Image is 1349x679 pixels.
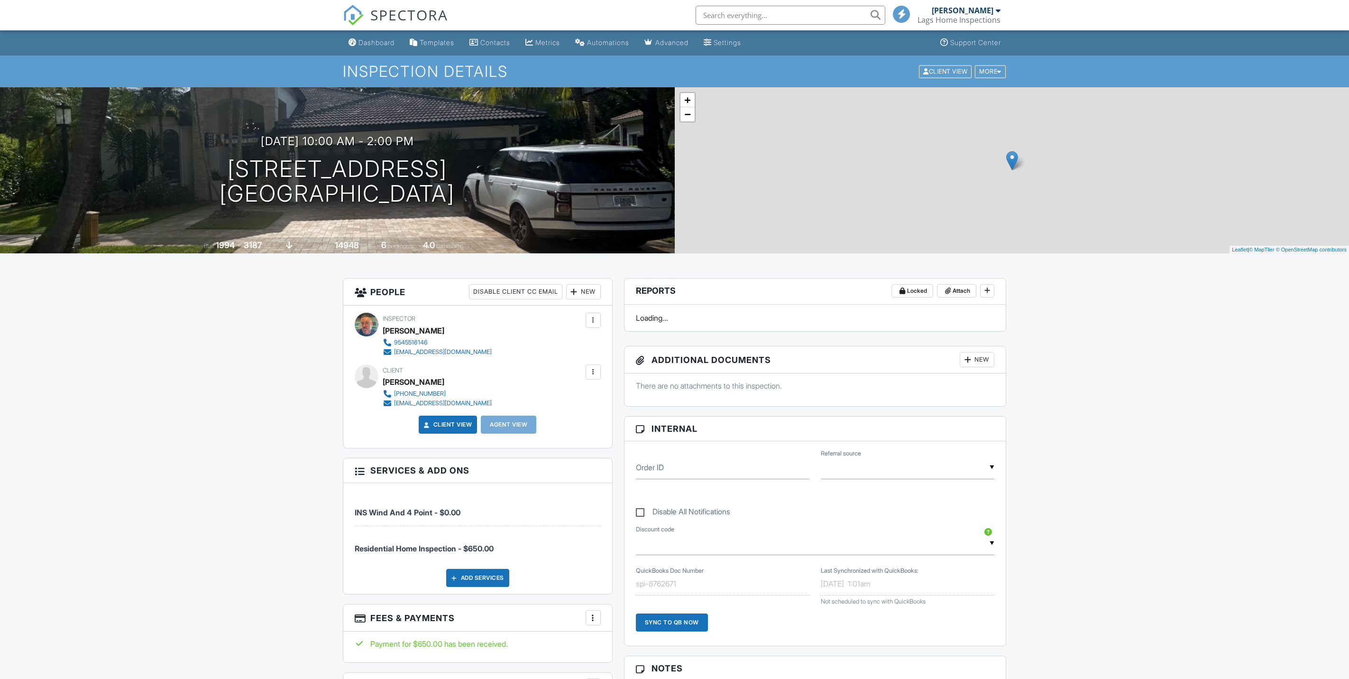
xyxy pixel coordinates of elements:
[343,5,364,26] img: The Best Home Inspection Software - Spectora
[355,526,601,561] li: Service: Residential Home Inspection
[535,38,560,47] div: Metrics
[1249,247,1275,252] a: © MapTiler
[624,346,1006,373] h3: Additional Documents
[383,338,492,347] a: 9545516146
[383,347,492,357] a: [EMAIL_ADDRESS][DOMAIN_NAME]
[932,6,993,15] div: [PERSON_NAME]
[358,38,395,47] div: Dashboard
[394,400,492,407] div: [EMAIL_ADDRESS][DOMAIN_NAME]
[264,242,277,250] span: sq. ft.
[343,13,448,33] a: SPECTORA
[522,34,564,52] a: Metrics
[714,38,741,47] div: Settings
[394,348,492,356] div: [EMAIL_ADDRESS][DOMAIN_NAME]
[381,240,386,250] div: 6
[355,508,460,517] span: INS Wind And 4 Point - $0.00
[641,34,692,52] a: Advanced
[975,65,1006,78] div: More
[406,34,458,52] a: Templates
[587,38,629,47] div: Automations
[383,389,492,399] a: [PHONE_NUMBER]
[355,544,494,553] span: Residential Home Inspection - $650.00
[423,240,435,250] div: 4.0
[624,417,1006,441] h3: Internal
[636,614,708,632] div: Sync to QB Now
[422,420,472,429] a: Client View
[480,38,510,47] div: Contacts
[821,598,926,605] span: Not scheduled to sync with QuickBooks
[343,458,612,483] h3: Services & Add ons
[1230,246,1349,254] div: |
[216,240,235,250] div: 1994
[244,240,262,250] div: 3187
[383,367,403,374] span: Client
[204,242,214,250] span: Built
[655,38,688,47] div: Advanced
[700,34,745,52] a: Settings
[636,567,704,575] label: QuickBooks Doc Number
[370,5,448,25] span: SPECTORA
[566,284,601,299] div: New
[636,525,674,534] label: Discount code
[294,242,304,250] span: slab
[636,462,664,473] label: Order ID
[355,490,601,526] li: Service: INS Wind And 4 Point
[313,242,333,250] span: Lot Size
[918,15,1000,25] div: Lags Home Inspections
[383,375,444,389] div: [PERSON_NAME]
[383,324,444,338] div: [PERSON_NAME]
[343,279,612,306] h3: People
[261,135,414,148] h3: [DATE] 10:00 am - 2:00 pm
[936,34,1005,52] a: Support Center
[636,381,995,391] p: There are no attachments to this inspection.
[680,93,695,107] a: Zoom in
[383,315,415,322] span: Inspector
[343,63,1007,80] h1: Inspection Details
[394,339,428,346] div: 9545516146
[960,352,994,367] div: New
[1232,247,1248,252] a: Leaflet
[571,34,633,52] a: Automations (Basic)
[1276,247,1347,252] a: © OpenStreetMap contributors
[383,399,492,408] a: [EMAIL_ADDRESS][DOMAIN_NAME]
[345,34,398,52] a: Dashboard
[919,65,972,78] div: Client View
[394,390,446,398] div: [PHONE_NUMBER]
[636,507,730,519] label: Disable All Notifications
[821,567,918,575] label: Last Synchronized with QuickBooks:
[436,242,463,250] span: bathrooms
[360,242,372,250] span: sq.ft.
[821,449,861,458] label: Referral source
[950,38,1001,47] div: Support Center
[388,242,414,250] span: bedrooms
[420,38,454,47] div: Templates
[680,107,695,121] a: Zoom out
[355,639,601,649] div: Payment for $650.00 has been received.
[446,569,509,587] div: Add Services
[220,157,455,207] h1: [STREET_ADDRESS] [GEOGRAPHIC_DATA]
[469,284,562,299] div: Disable Client CC Email
[466,34,514,52] a: Contacts
[696,6,885,25] input: Search everything...
[918,67,974,74] a: Client View
[343,605,612,632] h3: Fees & Payments
[335,240,359,250] div: 14948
